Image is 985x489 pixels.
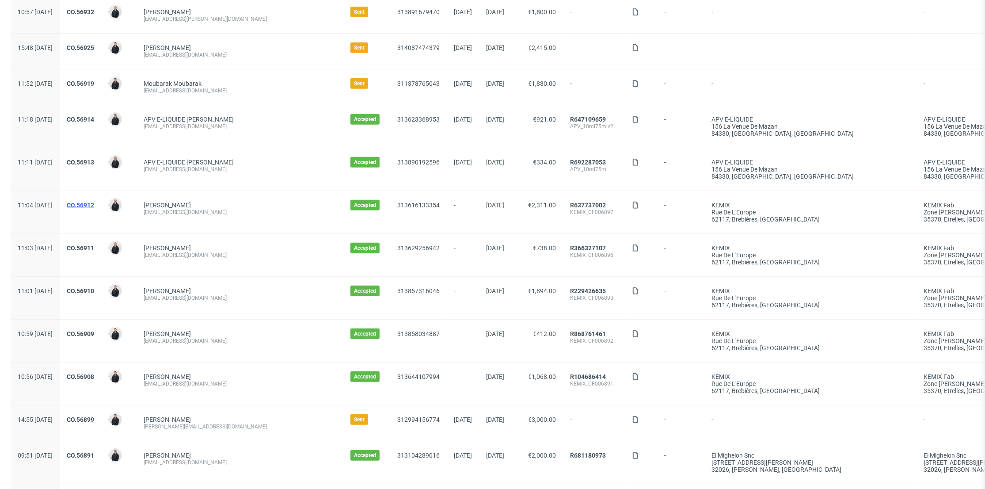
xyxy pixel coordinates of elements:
[144,459,336,466] div: [EMAIL_ADDRESS][DOMAIN_NAME]
[18,287,53,294] span: 11:01 [DATE]
[109,199,122,211] img: Adrian Margula
[570,380,618,387] div: KEMIX_CF006891
[570,202,606,209] a: R637737002
[397,244,440,252] a: 313629256942
[486,244,504,252] span: [DATE]
[528,80,556,87] span: €1,830.00
[454,8,472,15] span: [DATE]
[570,452,606,459] a: R681180973
[570,337,618,344] div: KEMIX_CF006892
[711,344,909,351] div: 62117, Brebières , [GEOGRAPHIC_DATA]
[18,80,53,87] span: 11:52 [DATE]
[570,44,618,58] span: -
[397,373,440,380] a: 313644107994
[144,252,336,259] div: [EMAIL_ADDRESS][DOMAIN_NAME]
[570,416,618,430] span: -
[711,330,909,337] div: KEMIX
[354,244,376,252] span: Accepted
[67,452,94,459] a: CO.56891
[711,387,909,394] div: 62117, Brebières , [GEOGRAPHIC_DATA]
[570,209,618,216] div: KEMIX_CF006897
[486,116,504,123] span: [DATE]
[144,209,336,216] div: [EMAIL_ADDRESS][DOMAIN_NAME]
[397,416,440,423] a: 312994156774
[711,123,909,130] div: 156 La Venue de Mazan
[528,452,556,459] span: €2,000.00
[570,330,606,337] a: R868761461
[397,80,440,87] a: 311378765043
[67,44,94,51] a: CO.56925
[144,330,191,337] a: [PERSON_NAME]
[109,113,122,126] img: Adrian Margula
[711,173,909,180] div: 84330, [GEOGRAPHIC_DATA] , [GEOGRAPHIC_DATA]
[664,452,697,473] span: -
[144,166,336,173] div: [EMAIL_ADDRESS][DOMAIN_NAME]
[570,294,618,302] div: KEMIX_CF006893
[18,116,53,123] span: 11:18 [DATE]
[486,330,504,337] span: [DATE]
[109,413,122,426] img: Adrian Margula
[144,337,336,344] div: [EMAIL_ADDRESS][DOMAIN_NAME]
[144,44,191,51] a: [PERSON_NAME]
[664,373,697,394] span: -
[711,373,909,380] div: KEMIX
[67,287,94,294] a: CO.56910
[109,156,122,168] img: Adrian Margula
[711,44,909,58] span: -
[18,202,53,209] span: 11:04 [DATE]
[711,80,909,94] span: -
[109,371,122,383] img: Adrian Margula
[711,416,909,430] span: -
[570,116,606,123] a: R647109659
[454,244,472,266] span: -
[109,328,122,340] img: Adrian Margula
[570,287,606,294] a: R229426635
[67,244,94,252] a: CO.56911
[144,123,336,130] div: [EMAIL_ADDRESS][DOMAIN_NAME]
[144,87,336,94] div: [EMAIL_ADDRESS][DOMAIN_NAME]
[486,8,504,15] span: [DATE]
[397,44,440,51] a: 314087474379
[109,449,122,462] img: Adrian Margula
[18,159,53,166] span: 11:11 [DATE]
[664,330,697,351] span: -
[711,252,909,259] div: Rue de l'Europe
[664,44,697,58] span: -
[354,416,365,423] span: Sent
[354,44,365,51] span: Sent
[486,287,504,294] span: [DATE]
[144,15,336,23] div: [EMAIL_ADDRESS][PERSON_NAME][DOMAIN_NAME]
[354,287,376,294] span: Accepted
[397,287,440,294] a: 313857316046
[533,159,556,166] span: €334.00
[711,202,909,209] div: KEMIX
[144,244,191,252] a: [PERSON_NAME]
[18,452,53,459] span: 09:51 [DATE]
[18,416,53,423] span: 14:55 [DATE]
[397,116,440,123] a: 313623368953
[711,287,909,294] div: KEMIX
[144,373,191,380] a: [PERSON_NAME]
[397,330,440,337] a: 313858034887
[354,8,365,15] span: Sent
[354,202,376,209] span: Accepted
[528,416,556,423] span: €3,000.00
[664,80,697,94] span: -
[144,202,191,209] a: [PERSON_NAME]
[144,294,336,302] div: [EMAIL_ADDRESS][DOMAIN_NAME]
[711,459,909,466] div: [STREET_ADDRESS][PERSON_NAME]
[67,116,94,123] a: CO.56914
[486,44,504,51] span: [DATE]
[570,244,606,252] a: R366327107
[454,44,472,51] span: [DATE]
[528,287,556,294] span: €1,894.00
[711,209,909,216] div: Rue de l'Europe
[144,116,234,123] a: APV E-LIQUIDE [PERSON_NAME]
[397,202,440,209] a: 313616133354
[67,159,94,166] a: CO.56913
[664,287,697,309] span: -
[397,452,440,459] a: 313104289016
[454,287,472,309] span: -
[570,252,618,259] div: KEMIX_CF006896
[486,416,504,423] span: [DATE]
